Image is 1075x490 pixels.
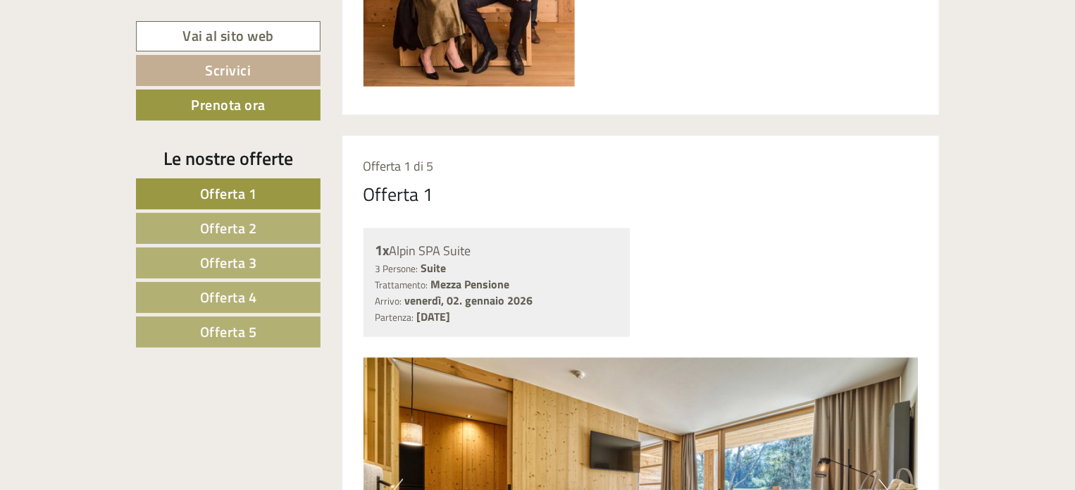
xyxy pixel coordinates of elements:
[375,294,402,308] small: Arrivo:
[136,90,321,121] a: Prenota ora
[405,292,533,309] b: venerdì, 02. gennaio 2026
[431,276,510,293] b: Mezza Pensione
[375,262,418,276] small: 3 Persone:
[375,239,390,261] b: 1x
[200,286,257,308] span: Offerta 4
[200,183,257,204] span: Offerta 1
[363,157,434,176] span: Offerta 1 di 5
[200,321,257,343] span: Offerta 5
[363,181,434,207] div: Offerta 1
[136,21,321,51] a: Vai al sito web
[375,240,619,261] div: Alpin SPA Suite
[136,145,321,171] div: Le nostre offerte
[417,308,451,325] b: [DATE]
[136,55,321,86] a: Scrivici
[200,217,257,239] span: Offerta 2
[375,278,428,292] small: Trattamento:
[200,252,257,274] span: Offerta 3
[375,310,414,324] small: Partenza:
[421,259,447,276] b: Suite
